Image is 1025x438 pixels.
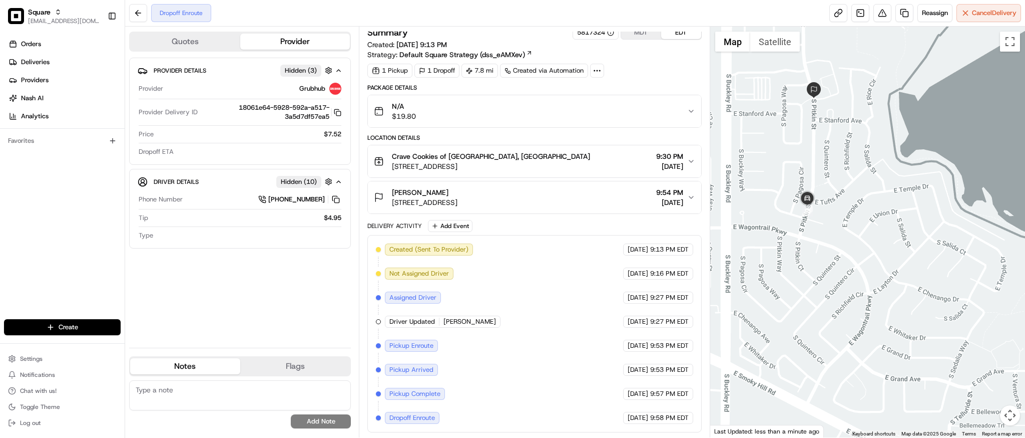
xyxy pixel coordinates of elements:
button: Reassign [917,4,952,22]
button: Hidden (3) [280,64,335,77]
span: Pickup Arrived [389,365,433,374]
a: 💻API Documentation [81,141,165,159]
button: Hidden (10) [276,175,335,188]
span: [EMAIL_ADDRESS][DOMAIN_NAME] [28,17,100,25]
a: Report a map error [982,431,1022,436]
span: Notifications [20,371,55,379]
a: Open this area in Google Maps (opens a new window) [713,424,746,437]
span: [PHONE_NUMBER] [268,195,325,204]
div: $4.95 [152,213,341,223]
button: MDT [621,26,661,39]
span: Nash AI [21,94,44,103]
button: Add Event [428,220,472,232]
span: 9:27 PM EDT [650,317,689,326]
button: Quotes [130,34,240,50]
span: 9:13 PM EDT [650,245,689,254]
span: [DATE] [628,317,648,326]
a: Orders [4,36,125,52]
a: [PHONE_NUMBER] [258,194,341,205]
span: Chat with us! [20,387,57,395]
span: Map data ©2025 Google [901,431,956,436]
span: Dropoff Enroute [389,413,435,422]
div: Favorites [4,133,121,149]
span: Provider Details [154,67,206,75]
p: Welcome 👋 [10,40,182,56]
span: [DATE] 9:13 PM [396,40,447,49]
span: $19.80 [392,111,416,121]
span: Toggle Theme [20,403,60,411]
div: Last Updated: less than a minute ago [710,425,824,437]
div: Location Details [367,134,701,142]
a: Default Square Strategy (dss_eAMXev) [399,50,533,60]
span: Analytics [21,112,49,121]
img: Google [713,424,746,437]
h3: Summary [367,28,408,37]
span: 9:27 PM EDT [650,293,689,302]
a: Analytics [4,108,125,124]
span: Cancel Delivery [972,9,1016,18]
button: Map camera controls [1000,405,1020,425]
a: Nash AI [4,90,125,106]
div: Strategy: [367,50,533,60]
span: Not Assigned Driver [389,269,449,278]
button: Provider DetailsHidden (3) [138,62,342,79]
span: Providers [21,76,49,85]
span: 9:30 PM [656,151,683,161]
button: Show satellite imagery [750,32,800,52]
div: Package Details [367,84,701,92]
span: [DATE] [628,293,648,302]
div: 1 Pickup [367,64,412,78]
span: Hidden ( 10 ) [281,177,317,186]
div: 7.8 mi [461,64,498,78]
span: $7.52 [324,130,341,139]
img: Nash [10,10,30,30]
div: Start new chat [34,96,164,106]
button: EDT [661,26,701,39]
button: Create [4,319,121,335]
span: [DATE] [656,161,683,171]
a: Powered byPylon [71,169,121,177]
span: Knowledge Base [20,145,77,155]
button: Chat with us! [4,384,121,398]
span: API Documentation [95,145,161,155]
button: Toggle Theme [4,400,121,414]
span: [STREET_ADDRESS] [392,161,590,171]
a: Created via Automation [500,64,588,78]
span: Hidden ( 3 ) [285,66,317,75]
span: 9:54 PM [656,187,683,197]
span: Tip [139,213,148,223]
span: Provider [139,84,163,93]
span: Pylon [100,170,121,177]
span: [DATE] [628,245,648,254]
button: Keyboard shortcuts [852,430,895,437]
span: Driver Updated [389,317,435,326]
button: CancelDelivery [956,4,1021,22]
span: Created (Sent To Provider) [389,245,468,254]
span: Grubhub [299,84,325,93]
span: [DATE] [628,365,648,374]
span: Provider Delivery ID [139,108,198,117]
span: Created: [367,40,447,50]
span: [DATE] [656,197,683,207]
img: 1736555255976-a54dd68f-1ca7-489b-9aae-adbdc363a1c4 [10,96,28,114]
div: 10 [802,205,813,216]
span: Default Square Strategy (dss_eAMXev) [399,50,525,60]
span: 9:53 PM EDT [650,365,689,374]
button: Settings [4,352,121,366]
span: Reassign [922,9,948,18]
span: 9:57 PM EDT [650,389,689,398]
span: Driver Details [154,178,199,186]
span: [DATE] [628,413,648,422]
span: Dropoff ETA [139,147,174,156]
button: Notifications [4,368,121,382]
span: Create [59,323,78,332]
span: [DATE] [628,341,648,350]
button: SquareSquare[EMAIL_ADDRESS][DOMAIN_NAME] [4,4,104,28]
button: Driver DetailsHidden (10) [138,173,342,190]
div: Delivery Activity [367,222,422,230]
button: N/A$19.80 [368,95,701,127]
span: 9:58 PM EDT [650,413,689,422]
button: Show street map [715,32,750,52]
a: Providers [4,72,125,88]
button: Flags [240,358,350,374]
